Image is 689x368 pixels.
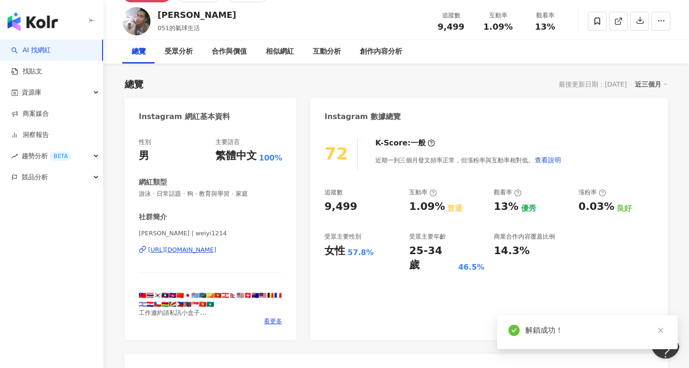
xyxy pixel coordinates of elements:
a: 洞察報告 [11,130,49,140]
div: 男 [139,149,149,163]
div: 追蹤數 [433,11,469,20]
div: [PERSON_NAME] [158,9,236,21]
div: 受眾分析 [165,46,193,57]
div: 1.09% [409,200,445,214]
div: 觀看率 [494,188,522,197]
div: 最後更新日期：[DATE] [559,80,627,88]
div: BETA [50,152,71,161]
div: 合作與價值 [212,46,247,57]
span: 游泳 · 日常話題 · 狗 · 教育與學習 · 家庭 [139,190,282,198]
div: 互動分析 [313,46,341,57]
div: 創作內容分析 [360,46,402,57]
span: rise [11,153,18,160]
span: 13% [535,22,555,32]
div: 網紅類型 [139,177,167,187]
div: 近期一到三個月發文頻率正常，但漲粉率與互動率相對低。 [375,151,562,169]
span: 🇹🇼🇹🇭🇰🇷🇱🇦🇰🇭🇨🇳🇯🇵🇫🇯🇸🇧🇧🇹🇻🇳🇱🇧🇳🇵🇺🇸🇨🇭🇦🇺🇲🇾🇧🇪🇫🇷🇮🇱🇭🇷🇨🇱🇲🇺🇸🇨🇵🇭🇲🇳🇸🇬🇭🇰🇲🇴 工作邀約請私訊小盒子 或私訊mail ✉ ： [EMAIL_ADDRESS]... [139,292,282,342]
div: 57.8% [348,248,374,258]
div: 一般 [411,138,426,148]
div: 互動率 [480,11,516,20]
div: 46.5% [458,262,484,272]
div: Instagram 數據總覽 [325,112,401,122]
div: 25-34 歲 [409,244,456,273]
div: 總覽 [132,46,146,57]
span: 看更多 [264,317,282,326]
div: 主要語言 [215,138,240,146]
div: 女性 [325,244,345,258]
span: check-circle [508,325,520,336]
div: 追蹤數 [325,188,343,197]
div: 漲粉率 [578,188,606,197]
div: 0.03% [578,200,614,214]
span: 051的氣球生活 [158,24,200,32]
div: 性別 [139,138,151,146]
a: [URL][DOMAIN_NAME] [139,246,282,254]
span: 競品分析 [22,167,48,188]
span: 100% [259,153,282,163]
div: 72 [325,144,348,163]
div: [URL][DOMAIN_NAME] [148,246,216,254]
div: 良好 [617,203,632,214]
a: searchAI 找網紅 [11,46,51,55]
span: [PERSON_NAME] | weiyi1214 [139,229,282,238]
div: 互動率 [409,188,437,197]
a: 商案媒合 [11,109,49,119]
span: 查看說明 [535,156,561,164]
div: 普通 [447,203,462,214]
span: close [657,327,664,334]
img: logo [8,12,58,31]
div: 解鎖成功！ [525,325,666,336]
div: K-Score : [375,138,435,148]
div: 近三個月 [635,78,668,90]
div: 觀看率 [527,11,563,20]
div: 優秀 [521,203,536,214]
div: 9,499 [325,200,357,214]
div: Instagram 網紅基本資料 [139,112,230,122]
button: 查看說明 [534,151,562,169]
div: 13% [494,200,519,214]
div: 受眾主要性別 [325,232,361,241]
div: 14.3% [494,244,530,258]
div: 受眾主要年齡 [409,232,446,241]
span: 趨勢分析 [22,145,71,167]
div: 商業合作內容覆蓋比例 [494,232,555,241]
div: 社群簡介 [139,212,167,222]
span: 9,499 [438,22,465,32]
span: 1.09% [483,22,513,32]
div: 繁體中文 [215,149,257,163]
div: 總覽 [125,78,143,91]
div: 相似網紅 [266,46,294,57]
span: 資源庫 [22,82,41,103]
a: 找貼文 [11,67,42,76]
img: KOL Avatar [122,7,150,35]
